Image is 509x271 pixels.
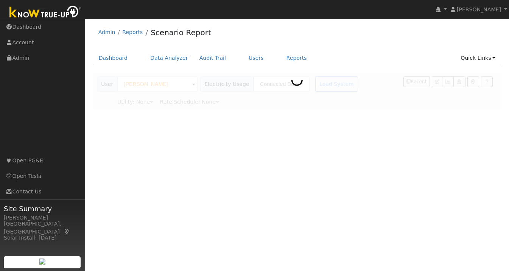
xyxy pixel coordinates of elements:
a: Quick Links [455,51,501,65]
div: [GEOGRAPHIC_DATA], [GEOGRAPHIC_DATA] [4,220,81,236]
span: [PERSON_NAME] [457,6,501,12]
a: Reports [281,51,313,65]
div: [PERSON_NAME] [4,214,81,222]
a: Reports [122,29,143,35]
img: Know True-Up [6,4,85,21]
div: Solar Install: [DATE] [4,234,81,242]
a: Map [64,229,70,235]
img: retrieve [39,259,45,265]
a: Audit Trail [194,51,232,65]
a: Scenario Report [151,28,211,37]
a: Admin [98,29,115,35]
a: Dashboard [93,51,134,65]
a: Data Analyzer [145,51,194,65]
span: Site Summary [4,204,81,214]
a: Users [243,51,269,65]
